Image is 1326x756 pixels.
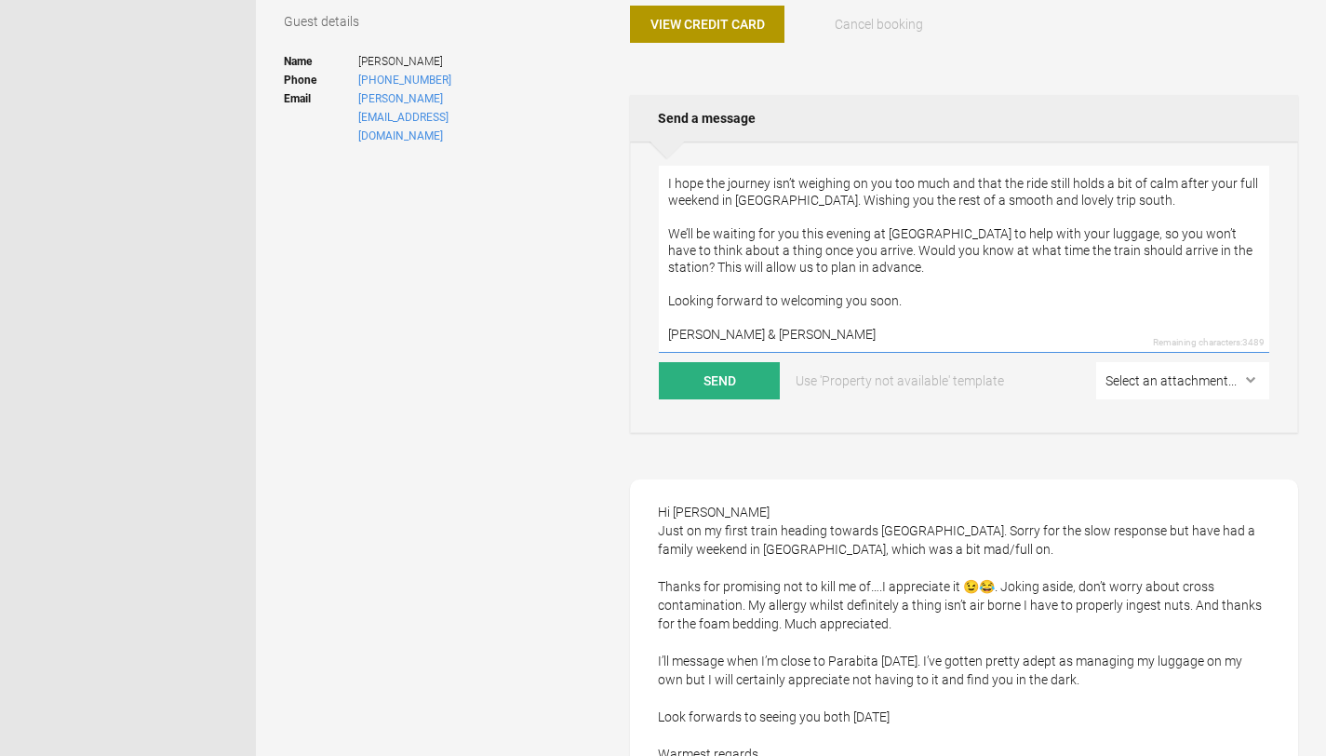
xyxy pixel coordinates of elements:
strong: Phone [284,71,358,89]
button: View credit card [630,6,784,43]
span: [PERSON_NAME] [358,52,530,71]
span: Cancel booking [835,17,923,32]
a: [PHONE_NUMBER] [358,74,451,87]
button: Send [659,362,780,399]
a: [PERSON_NAME][EMAIL_ADDRESS][DOMAIN_NAME] [358,92,449,142]
h3: Guest details [284,12,605,31]
button: Cancel booking [801,6,956,43]
strong: Email [284,89,358,145]
strong: Name [284,52,358,71]
span: View credit card [650,17,765,32]
h2: Send a message [630,95,1298,142]
a: Use 'Property not available' template [783,362,1017,399]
